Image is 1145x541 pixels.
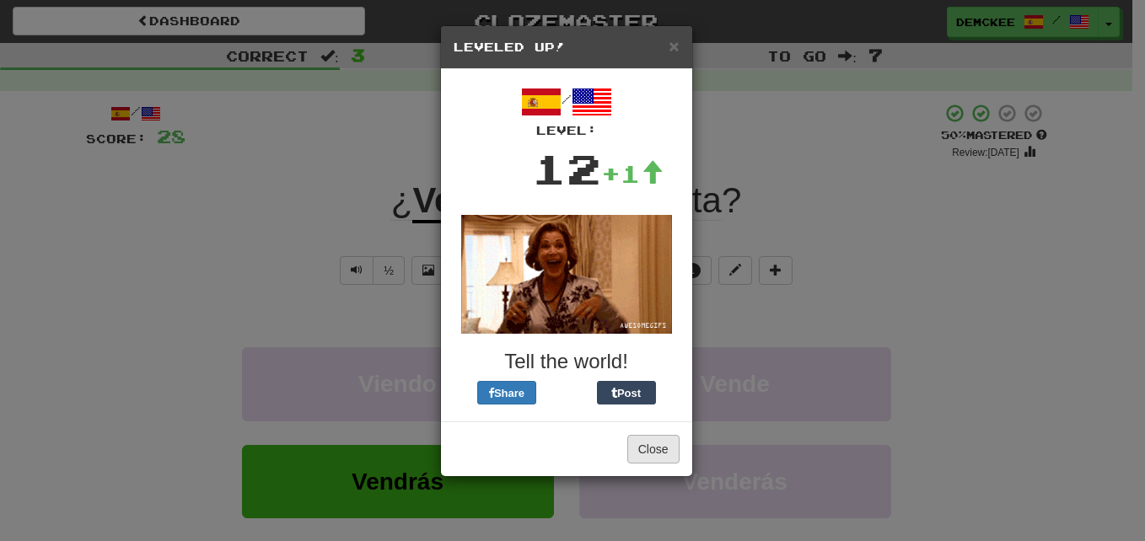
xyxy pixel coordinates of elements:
button: Close [627,435,680,463]
button: Share [477,381,536,404]
button: Close [669,37,679,55]
div: 12 [532,139,601,198]
h5: Leveled Up! [454,39,680,56]
img: lucille-bluth-8f3fd88a9e1d39ebd4dcae2a3c7398930b7aef404e756e0a294bf35c6fedb1b1.gif [461,215,672,334]
div: Level: [454,122,680,139]
span: × [669,36,679,56]
div: / [454,82,680,139]
h3: Tell the world! [454,351,680,372]
iframe: X Post Button [536,381,597,404]
button: Post [597,381,656,404]
div: +1 [601,157,664,190]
